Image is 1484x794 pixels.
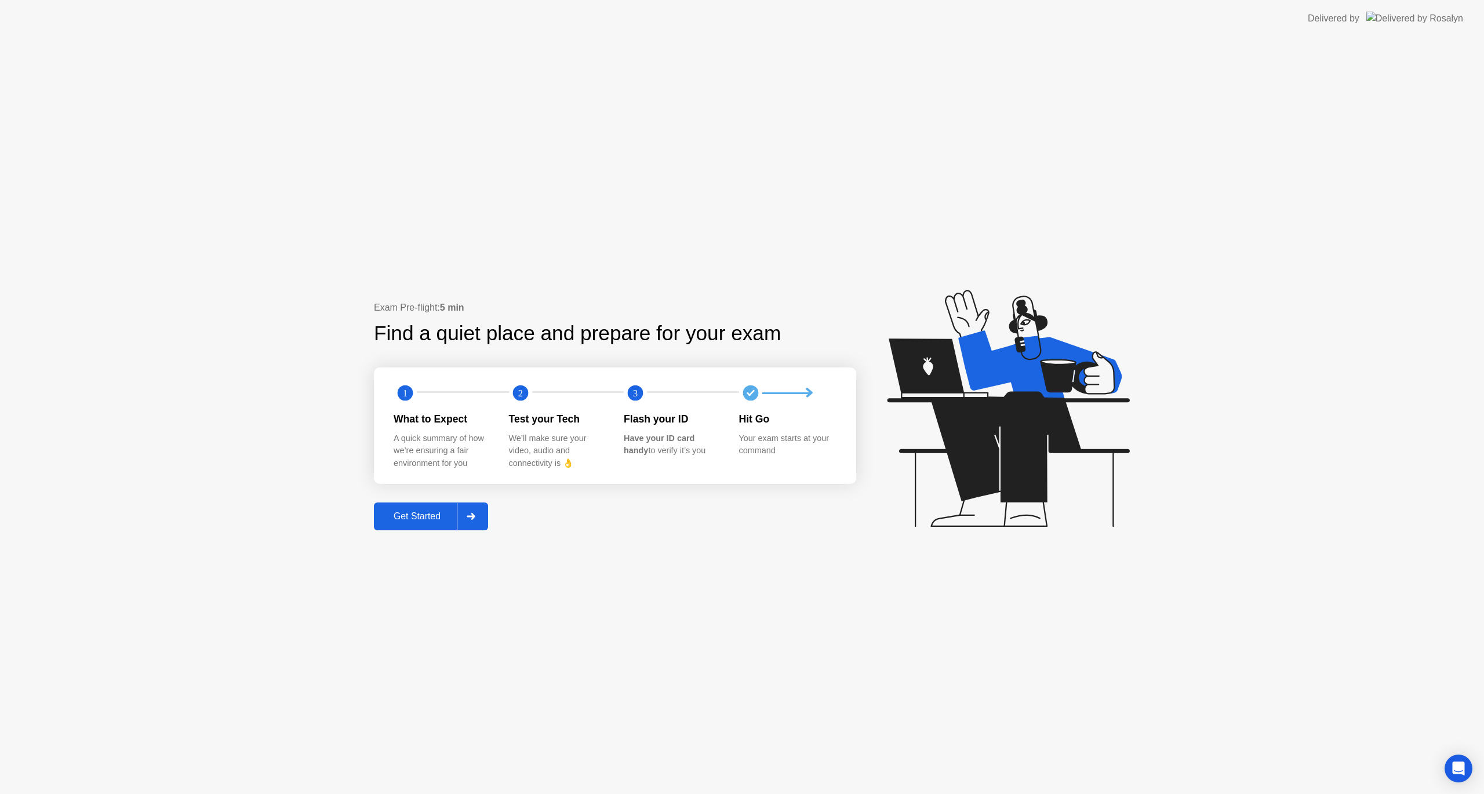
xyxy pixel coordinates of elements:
div: to verify it’s you [624,432,721,457]
div: Open Intercom Messenger [1445,755,1472,782]
button: Get Started [374,502,488,530]
b: 5 min [440,303,464,312]
div: A quick summary of how we’re ensuring a fair environment for you [394,432,490,470]
text: 1 [403,388,408,399]
div: Hit Go [739,411,836,427]
div: Get Started [377,511,457,522]
div: We’ll make sure your video, audio and connectivity is 👌 [509,432,606,470]
div: Find a quiet place and prepare for your exam [374,318,783,349]
div: Test your Tech [509,411,606,427]
text: 3 [633,388,638,399]
img: Delivered by Rosalyn [1366,12,1463,25]
b: Have your ID card handy [624,434,694,456]
div: Delivered by [1308,12,1359,26]
text: 2 [518,388,522,399]
div: Your exam starts at your command [739,432,836,457]
div: What to Expect [394,411,490,427]
div: Flash your ID [624,411,721,427]
div: Exam Pre-flight: [374,301,856,315]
